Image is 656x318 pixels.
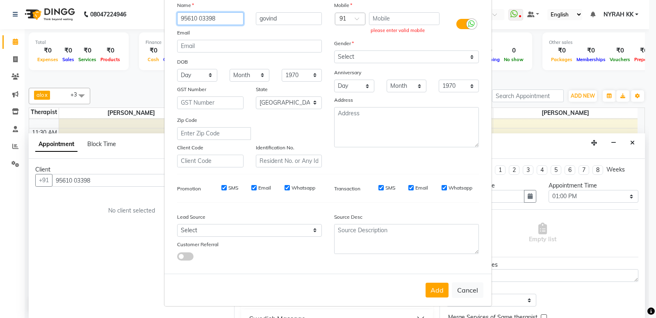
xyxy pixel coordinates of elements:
input: Email [177,40,322,53]
label: Name [177,2,194,9]
label: Email [177,29,190,37]
button: Cancel [452,282,483,298]
label: Lead Source [177,213,205,221]
input: First Name [177,12,244,25]
input: Last Name [256,12,322,25]
label: Whatsapp [449,184,472,192]
label: DOB [177,58,188,66]
label: Customer Referral [177,241,219,248]
button: Add [426,283,449,297]
input: GST Number [177,96,244,109]
label: Email [258,184,271,192]
label: SMS [385,184,395,192]
label: Anniversary [334,69,361,76]
div: please enter valid mobile [371,27,438,34]
label: Gender [334,40,354,47]
label: Transaction [334,185,360,192]
label: Address [334,96,353,104]
label: SMS [228,184,238,192]
label: Client Code [177,144,203,151]
label: GST Number [177,86,206,93]
label: Promotion [177,185,201,192]
label: Whatsapp [292,184,315,192]
label: Email [415,184,428,192]
input: Enter Zip Code [177,127,251,140]
input: Resident No. or Any Id [256,155,322,167]
label: Mobile [334,2,352,9]
label: Source Desc [334,213,362,221]
input: Client Code [177,155,244,167]
label: Identification No. [256,144,294,151]
label: State [256,86,268,93]
label: Zip Code [177,117,197,124]
input: Mobile [369,12,440,25]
